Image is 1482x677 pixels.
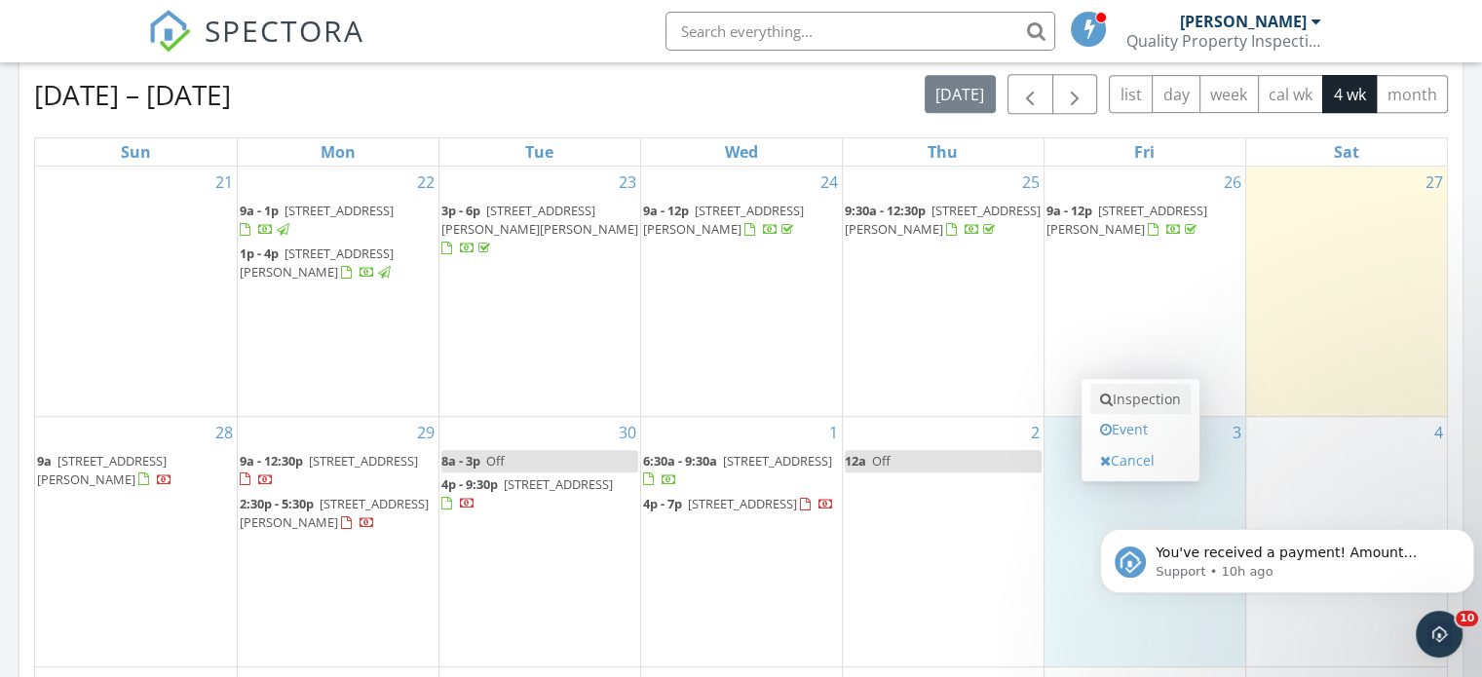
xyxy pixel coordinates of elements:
[643,495,682,512] span: 4p - 7p
[63,75,358,93] p: Message from Support, sent 10h ago
[842,416,1044,666] td: Go to October 2, 2025
[237,167,438,416] td: Go to September 22, 2025
[240,450,437,492] a: 9a - 12:30p [STREET_ADDRESS]
[37,452,52,470] span: 9a
[1027,417,1044,448] a: Go to October 2, 2025
[845,202,926,219] span: 9:30a - 12:30p
[35,167,237,416] td: Go to September 21, 2025
[438,167,640,416] td: Go to September 23, 2025
[924,138,962,166] a: Thursday
[1258,75,1324,113] button: cal wk
[441,452,480,470] span: 8a - 3p
[441,473,638,515] a: 4p - 9:30p [STREET_ADDRESS]
[665,12,1055,51] input: Search everything...
[640,167,842,416] td: Go to September 24, 2025
[413,417,438,448] a: Go to September 29, 2025
[643,202,804,238] a: 9a - 12p [STREET_ADDRESS][PERSON_NAME]
[1416,611,1463,658] iframe: Intercom live chat
[1422,167,1447,198] a: Go to September 27, 2025
[643,202,689,219] span: 9a - 12p
[1180,12,1307,31] div: [PERSON_NAME]
[521,138,557,166] a: Tuesday
[148,26,364,67] a: SPECTORA
[37,452,167,488] span: [STREET_ADDRESS][PERSON_NAME]
[643,452,717,470] span: 6:30a - 9:30a
[640,416,842,666] td: Go to October 1, 2025
[1109,75,1153,113] button: list
[1245,167,1447,416] td: Go to September 27, 2025
[37,450,235,492] a: 9a [STREET_ADDRESS][PERSON_NAME]
[1052,74,1098,114] button: Next
[240,200,437,242] a: 9a - 1p [STREET_ADDRESS]
[825,417,842,448] a: Go to October 1, 2025
[211,417,237,448] a: Go to September 28, 2025
[504,475,613,493] span: [STREET_ADDRESS]
[1090,445,1191,476] a: Cancel
[240,244,394,281] span: [STREET_ADDRESS][PERSON_NAME]
[240,495,429,531] span: [STREET_ADDRESS][PERSON_NAME]
[240,202,279,219] span: 9a - 1p
[1330,138,1363,166] a: Saturday
[872,452,891,470] span: Off
[723,452,832,470] span: [STREET_ADDRESS]
[237,416,438,666] td: Go to September 29, 2025
[1090,414,1191,445] a: Event
[240,495,429,531] a: 2:30p - 5:30p [STREET_ADDRESS][PERSON_NAME]
[240,202,394,238] a: 9a - 1p [STREET_ADDRESS]
[1046,200,1243,242] a: 9a - 12p [STREET_ADDRESS][PERSON_NAME]
[1090,384,1191,415] a: Inspection
[240,495,314,512] span: 2:30p - 5:30p
[148,10,191,53] img: The Best Home Inspection Software - Spectora
[643,452,832,488] a: 6:30a - 9:30a [STREET_ADDRESS]
[845,452,866,470] span: 12a
[615,167,640,198] a: Go to September 23, 2025
[1046,202,1092,219] span: 9a - 12p
[413,167,438,198] a: Go to September 22, 2025
[240,244,394,281] a: 1p - 4p [STREET_ADDRESS][PERSON_NAME]
[643,495,834,512] a: 4p - 7p [STREET_ADDRESS]
[240,493,437,535] a: 2:30p - 5:30p [STREET_ADDRESS][PERSON_NAME]
[845,202,1041,238] a: 9:30a - 12:30p [STREET_ADDRESS][PERSON_NAME]
[63,56,349,266] span: You've received a payment! Amount $350.00 Fee $0.00 Net $350.00 Transaction # pi_3SBviqK7snlDGpRF...
[688,495,797,512] span: [STREET_ADDRESS]
[205,10,364,51] span: SPECTORA
[1046,202,1207,238] a: 9a - 12p [STREET_ADDRESS][PERSON_NAME]
[1007,74,1053,114] button: Previous
[1430,417,1447,448] a: Go to October 4, 2025
[441,202,638,256] a: 3p - 6p [STREET_ADDRESS][PERSON_NAME][PERSON_NAME]
[486,452,505,470] span: Off
[721,138,762,166] a: Wednesday
[317,138,360,166] a: Monday
[1018,167,1044,198] a: Go to September 25, 2025
[1229,417,1245,448] a: Go to October 3, 2025
[1456,611,1478,626] span: 10
[1126,31,1321,51] div: Quality Property Inspections LLC
[845,200,1042,242] a: 9:30a - 12:30p [STREET_ADDRESS][PERSON_NAME]
[37,452,172,488] a: 9a [STREET_ADDRESS][PERSON_NAME]
[1044,167,1245,416] td: Go to September 26, 2025
[285,202,394,219] span: [STREET_ADDRESS]
[441,202,480,219] span: 3p - 6p
[1152,75,1200,113] button: day
[211,167,237,198] a: Go to September 21, 2025
[1245,416,1447,666] td: Go to October 4, 2025
[309,452,418,470] span: [STREET_ADDRESS]
[240,244,279,262] span: 1p - 4p
[1092,488,1482,624] iframe: Intercom notifications message
[643,493,840,516] a: 4p - 7p [STREET_ADDRESS]
[441,202,638,238] span: [STREET_ADDRESS][PERSON_NAME][PERSON_NAME]
[615,417,640,448] a: Go to September 30, 2025
[438,416,640,666] td: Go to September 30, 2025
[240,452,303,470] span: 9a - 12:30p
[441,200,638,261] a: 3p - 6p [STREET_ADDRESS][PERSON_NAME][PERSON_NAME]
[1322,75,1377,113] button: 4 wk
[817,167,842,198] a: Go to September 24, 2025
[1044,416,1245,666] td: Go to October 3, 2025
[1199,75,1259,113] button: week
[643,200,840,242] a: 9a - 12p [STREET_ADDRESS][PERSON_NAME]
[845,202,1041,238] span: [STREET_ADDRESS][PERSON_NAME]
[1376,75,1448,113] button: month
[1130,138,1159,166] a: Friday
